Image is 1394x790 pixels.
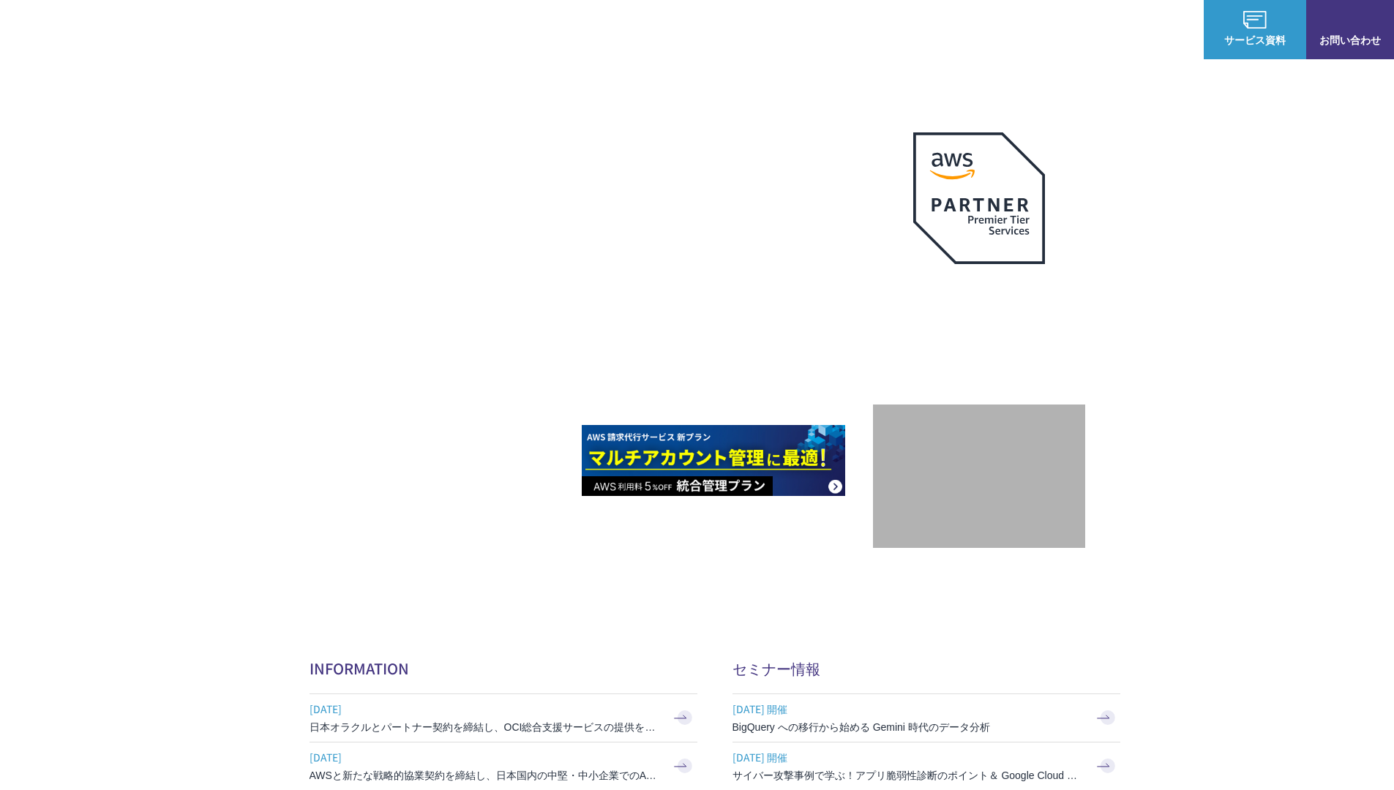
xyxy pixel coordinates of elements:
[732,658,1120,679] h2: セミナー情報
[310,425,573,496] img: AWSとの戦略的協業契約 締結
[168,14,274,45] span: NHN テコラス AWS総合支援サービス
[310,241,873,381] h1: AWS ジャーニーの 成功を実現
[913,132,1045,264] img: AWSプレミアティアサービスパートナー
[1306,32,1394,48] span: お問い合わせ
[993,22,1034,37] a: 導入事例
[310,698,661,720] span: [DATE]
[762,22,817,37] p: サービス
[310,768,661,783] h3: AWSと新たな戦略的協業契約を締結し、日本国内の中堅・中小企業でのAWS活用を加速
[697,22,732,37] p: 強み
[310,746,661,768] span: [DATE]
[1063,22,1119,37] p: ナレッジ
[310,162,873,226] p: AWSの導入からコスト削減、 構成・運用の最適化からデータ活用まで 規模や業種業態を問わない マネージドサービスで
[732,698,1084,720] span: [DATE] 開催
[732,720,1084,734] h3: BigQuery への移行から始める Gemini 時代のデータ分析
[732,768,1084,783] h3: サイバー攻撃事例で学ぶ！アプリ脆弱性診断のポイント＆ Google Cloud セキュリティ対策
[1338,11,1362,29] img: お問い合わせ
[1243,11,1267,29] img: AWS総合支援サービス C-Chorus サービス資料
[896,282,1063,338] p: 最上位プレミアティア サービスパートナー
[732,742,1120,790] a: [DATE] 開催 サイバー攻撃事例で学ぶ！アプリ脆弱性診断のポイント＆ Google Cloud セキュリティ対策
[732,746,1084,768] span: [DATE] 開催
[310,694,697,742] a: [DATE] 日本オラクルとパートナー契約を締結し、OCI総合支援サービスの提供を開始
[22,12,274,47] a: AWS総合支援サービス C-Chorus NHN テコラスAWS総合支援サービス
[1204,32,1306,48] span: サービス資料
[732,694,1120,742] a: [DATE] 開催 BigQuery への移行から始める Gemini 時代のデータ分析
[310,742,697,790] a: [DATE] AWSと新たな戦略的協業契約を締結し、日本国内の中堅・中小企業でのAWS活用を加速
[1148,22,1189,37] a: ログイン
[310,658,697,679] h2: INFORMATION
[310,720,661,734] h3: 日本オラクルとパートナー契約を締結し、OCI総合支援サービスの提供を開始
[582,425,845,496] img: AWS請求代行サービス 統合管理プラン
[847,22,964,37] p: 業種別ソリューション
[902,426,1056,533] img: 契約件数
[962,282,995,303] em: AWS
